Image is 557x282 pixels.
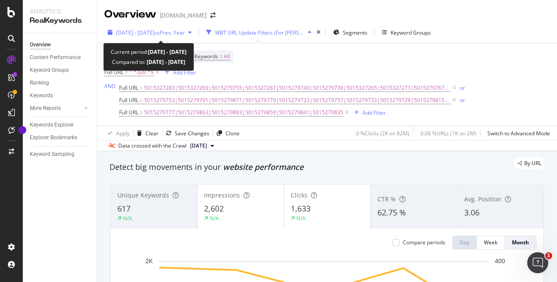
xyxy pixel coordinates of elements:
div: Explorer Bookmarks [30,133,77,142]
button: AND [104,82,116,90]
button: or [460,84,465,92]
button: Month [505,236,536,250]
button: or [460,96,465,104]
span: [DATE] - [DATE] [116,29,155,36]
div: Ranking [30,78,49,88]
div: Data crossed with the Crawl [118,142,187,150]
span: = [140,96,143,104]
div: Clone [226,130,240,137]
span: Avg. Position [464,195,501,203]
a: Keyword Sampling [30,150,91,159]
span: Clicks [291,191,307,199]
div: More Reports [30,104,61,113]
span: ^.*/pd/.*$ [129,66,154,78]
span: Full URL [119,96,138,104]
a: Keyword Groups [30,66,91,75]
span: Full URL [119,109,138,116]
b: [DATE] - [DATE] [145,58,185,66]
a: More Reports [30,104,82,113]
button: Week [477,236,505,250]
div: Compared to: [112,57,185,67]
button: Clear [134,126,159,140]
div: 0.06 % URLs ( 1K on 2M ) [420,130,476,137]
button: WBT URL Update Filters (For [PERSON_NAME]) [203,25,315,39]
button: Day [452,236,477,250]
div: Current period: [111,47,187,57]
div: 0 % Clicks ( 2K on 82M ) [356,130,409,137]
div: times [315,28,322,37]
div: legacy label [514,157,545,169]
span: 5015327283|5015327269|5015279755|5015327267|5015279749|5015279739|5015327265|5015327271|501527976... [144,82,451,94]
text: 2K [145,257,153,264]
span: All [224,50,230,63]
button: Apply [104,126,130,140]
span: Segments [343,29,367,36]
span: = [140,109,143,116]
button: Switch to Advanced Mode [484,126,550,140]
div: Keyword Groups [391,29,431,36]
div: Keywords [30,91,53,100]
a: Explorer Bookmarks [30,133,91,142]
div: Month [512,239,529,246]
div: N/A [123,215,132,222]
span: 2,602 [204,203,224,214]
span: 5015279753|5015279791|5015279871|5015279779|5015279723|5015279757|5015279733|5015279729|501527981... [144,94,451,106]
button: [DATE] - [DATE]vsPrev. Year [104,25,195,39]
div: Switch to Advanced Mode [487,130,550,137]
span: = [219,53,222,60]
div: N/A [210,215,219,222]
div: Week [484,239,497,246]
span: 62.75 % [377,207,406,218]
span: 2025 Jun. 14th [190,142,207,150]
div: Tooltip anchor [18,126,26,134]
div: Day [460,239,469,246]
div: Keyword Groups [30,66,69,75]
div: RealKeywords [30,16,90,26]
button: Save Changes [162,126,209,140]
div: Add Filter [173,69,196,76]
span: 1 [545,252,552,259]
div: Keyword Sampling [30,150,74,159]
div: Add Filter [363,109,386,116]
span: 3.06 [464,207,479,218]
span: Keywords [194,53,218,60]
span: 1,633 [291,203,310,214]
div: Compare periods [403,239,445,246]
span: CTR % [377,195,396,203]
div: Overview [104,7,156,22]
b: [DATE] - [DATE] [148,48,187,56]
a: Keywords [30,91,91,100]
span: 617 [117,203,130,214]
span: Unique Keywords [117,191,169,199]
div: Save Changes [175,130,209,137]
span: 5015279777|5015279863|5015279883|5015279859|5015279841|5015279835 [144,106,343,119]
span: = [125,68,128,76]
span: Full URL [104,68,123,76]
a: Keywords Explorer [30,120,91,130]
div: Content Performance [30,53,81,62]
span: Impressions [204,191,240,199]
div: Clear [145,130,159,137]
button: Clone [213,126,240,140]
div: Apply [116,130,130,137]
button: [DATE] [187,141,218,151]
iframe: Intercom live chat [527,252,548,273]
a: Overview [30,40,91,49]
button: Segments [330,25,371,39]
span: = [140,84,143,92]
span: By URL [524,161,541,166]
button: Add Filter [351,107,386,118]
span: vs Prev. Year [155,29,185,36]
div: Overview [30,40,51,49]
button: Add Filter [161,67,196,78]
a: Content Performance [30,53,91,62]
span: Full URL [119,84,138,92]
div: Keywords Explorer [30,120,74,130]
div: N/A [296,215,306,222]
a: Ranking [30,78,91,88]
text: 400 [495,257,505,264]
div: WBT URL Update Filters (For [PERSON_NAME]) [215,29,304,36]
